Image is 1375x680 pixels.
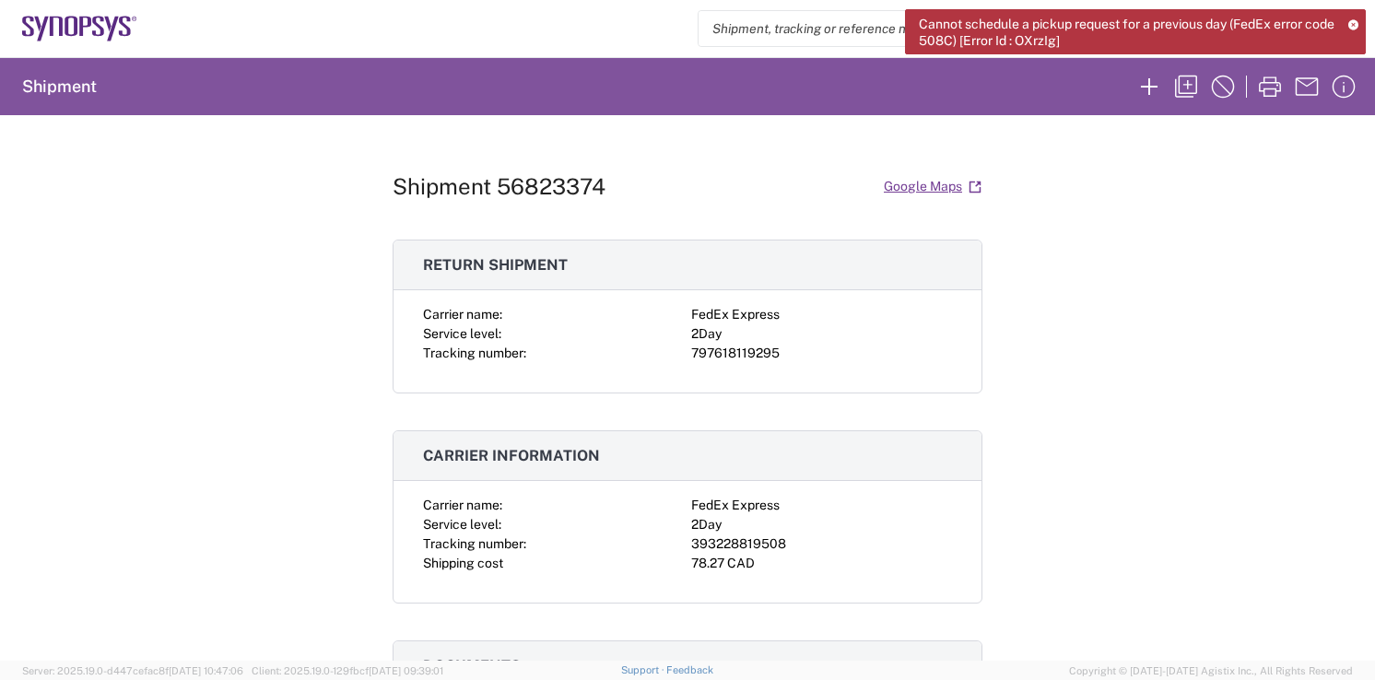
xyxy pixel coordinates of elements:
[393,173,605,200] h1: Shipment 56823374
[423,536,526,551] span: Tracking number:
[919,16,1335,49] span: Cannot schedule a pickup request for a previous day (FedEx error code 508C) [Error Id : OXrzIg]
[691,496,952,515] div: FedEx Express
[423,326,501,341] span: Service level:
[691,344,952,363] div: 797618119295
[691,534,952,554] div: 393228819508
[423,256,568,274] span: Return shipment
[369,665,443,676] span: [DATE] 09:39:01
[423,517,501,532] span: Service level:
[252,665,443,676] span: Client: 2025.19.0-129fbcf
[691,324,952,344] div: 2Day
[423,346,526,360] span: Tracking number:
[22,76,97,98] h2: Shipment
[691,515,952,534] div: 2Day
[691,305,952,324] div: FedEx Express
[423,498,502,512] span: Carrier name:
[423,447,600,464] span: Carrier information
[666,664,713,675] a: Feedback
[883,170,982,203] a: Google Maps
[169,665,243,676] span: [DATE] 10:47:06
[691,554,952,573] div: 78.27 CAD
[22,665,243,676] span: Server: 2025.19.0-d447cefac8f
[621,664,667,675] a: Support
[699,11,1176,46] input: Shipment, tracking or reference number
[423,307,502,322] span: Carrier name:
[423,657,521,674] span: Documents
[423,556,503,570] span: Shipping cost
[1069,662,1353,679] span: Copyright © [DATE]-[DATE] Agistix Inc., All Rights Reserved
